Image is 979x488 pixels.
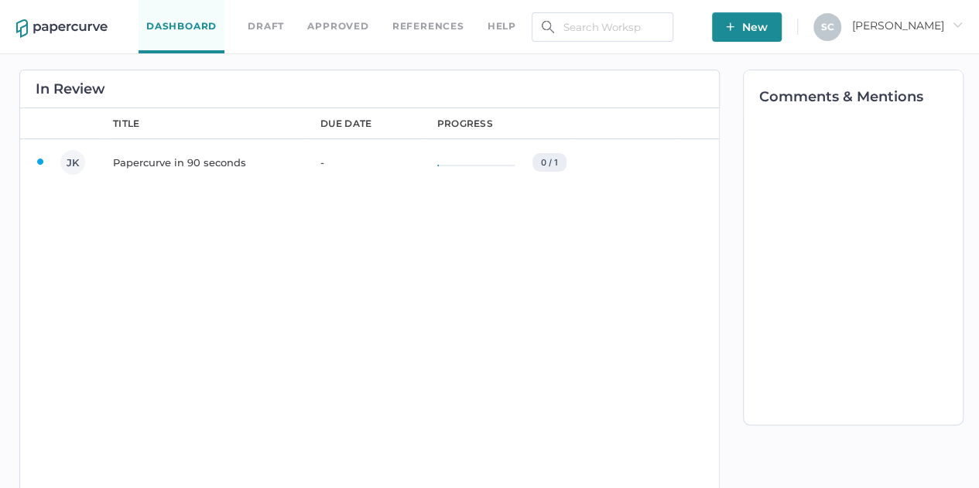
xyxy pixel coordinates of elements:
a: Approved [307,18,368,35]
input: Search Workspace [532,12,673,42]
div: 0 / 1 [532,153,567,172]
div: JK [77,150,101,175]
td: - [305,138,422,185]
h2: In Review [36,82,105,96]
div: due date [320,117,371,131]
span: New [726,12,768,42]
i: arrow_right [952,19,963,30]
div: help [488,18,516,35]
img: search.bf03fe8b.svg [542,21,554,33]
div: progress [437,117,493,131]
div: Papercurve in 90 seconds [113,153,302,172]
img: papercurve-logo-colour.7244d18c.svg [16,19,108,38]
span: S C [821,21,834,32]
img: comments-empty-state.0193fcf7.svg [741,155,964,311]
button: New [712,12,782,42]
span: [PERSON_NAME] [852,19,963,32]
div: title [113,117,140,131]
a: References [392,18,464,35]
img: ZaPP2z7XVwAAAABJRU5ErkJggg== [36,157,45,166]
img: eye-light-gray.b6d092a5.svg [693,158,709,168]
a: Draft [248,18,284,35]
img: search-icon-expand.c6106642.svg [691,82,705,96]
h2: Comments & Mentions [759,90,963,104]
img: star-inactive.70f2008a.svg [53,152,69,167]
img: plus-white.e19ec114.svg [726,22,734,31]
